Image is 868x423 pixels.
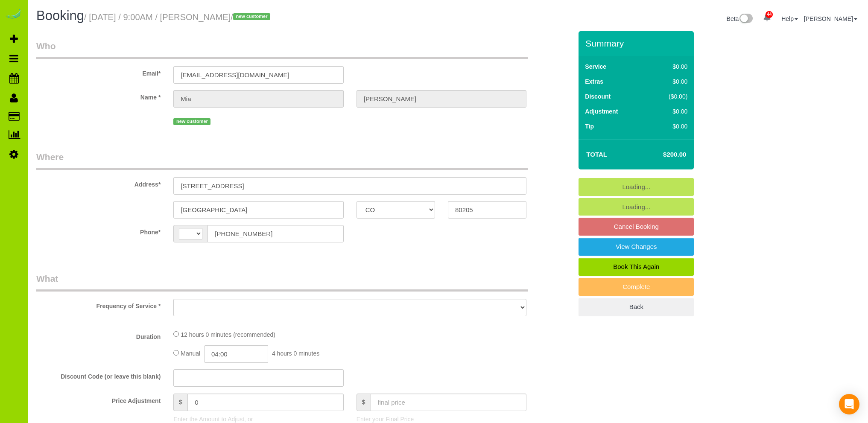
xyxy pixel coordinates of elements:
[651,107,687,116] div: $0.00
[651,77,687,86] div: $0.00
[781,15,798,22] a: Help
[272,350,319,357] span: 4 hours 0 minutes
[30,66,167,78] label: Email*
[36,40,528,59] legend: Who
[804,15,857,22] a: [PERSON_NAME]
[839,394,859,414] div: Open Intercom Messenger
[233,13,270,20] span: new customer
[585,122,594,131] label: Tip
[36,8,84,23] span: Booking
[759,9,775,27] a: 44
[651,122,687,131] div: $0.00
[181,331,275,338] span: 12 hours 0 minutes (recommended)
[579,238,694,256] a: View Changes
[30,90,167,102] label: Name *
[30,330,167,341] label: Duration
[637,151,686,158] h4: $200.00
[579,258,694,276] a: Book This Again
[30,394,167,405] label: Price Adjustment
[579,298,694,316] a: Back
[651,62,687,71] div: $0.00
[586,151,607,158] strong: Total
[173,118,210,125] span: new customer
[84,12,273,22] small: / [DATE] / 9:00AM / [PERSON_NAME]
[727,15,753,22] a: Beta
[739,14,753,25] img: New interface
[181,350,200,357] span: Manual
[36,272,528,292] legend: What
[448,201,526,219] input: Zip Code*
[231,12,273,22] span: /
[173,201,343,219] input: City*
[30,299,167,310] label: Frequency of Service *
[585,77,603,86] label: Extras
[30,177,167,189] label: Address*
[30,369,167,381] label: Discount Code (or leave this blank)
[357,394,371,411] span: $
[5,9,22,20] img: Automaid Logo
[651,92,687,101] div: ($0.00)
[208,225,343,242] input: Phone*
[36,151,528,170] legend: Where
[371,394,527,411] input: final price
[585,107,618,116] label: Adjustment
[173,90,343,108] input: First Name*
[173,66,343,84] input: Email*
[585,62,606,71] label: Service
[30,225,167,236] label: Phone*
[585,92,611,101] label: Discount
[585,38,690,48] h3: Summary
[357,90,526,108] input: Last Name*
[766,11,773,18] span: 44
[173,394,187,411] span: $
